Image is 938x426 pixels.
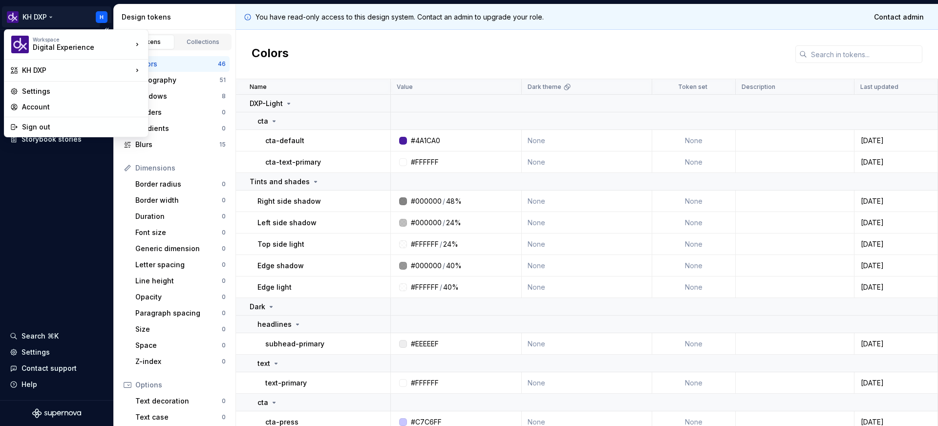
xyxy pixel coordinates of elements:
div: KH DXP [22,65,132,75]
div: Sign out [22,122,142,132]
div: Settings [22,86,142,96]
div: Account [22,102,142,112]
img: 0784b2da-6f85-42e6-8793-4468946223dc.png [11,36,29,53]
div: Workspace [33,37,132,43]
div: Digital Experience [33,43,116,52]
